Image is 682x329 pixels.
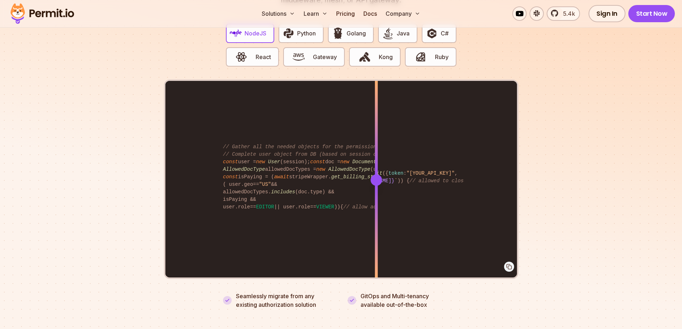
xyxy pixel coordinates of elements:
span: C# [441,29,449,38]
span: React [256,53,271,61]
button: Learn [301,6,330,21]
img: NodeJS [230,27,242,39]
img: Kong [359,51,371,63]
p: Seamlessly migrate from any existing authorization solution [236,292,335,309]
span: Gateway [313,53,337,61]
span: role [298,204,310,210]
img: Golang [332,27,344,39]
span: Java [397,29,410,38]
span: Document [352,159,376,165]
span: new [256,159,265,165]
span: AllowedDocType [328,166,371,172]
span: await [274,174,289,180]
span: includes [271,189,295,195]
span: const [223,159,238,165]
span: // Gather all the needed objects for the permission check [223,144,395,150]
a: 5.4k [547,6,580,21]
code: user = (session); doc = ( , , session. ); allowedDocTypes = (user. ); isPaying = ( stripeWrapper.... [218,137,464,217]
span: Golang [347,29,366,38]
span: type [310,189,322,195]
img: C# [426,27,438,39]
span: new [316,166,325,172]
span: User [268,159,280,165]
span: get_billing_status [331,174,385,180]
p: GitOps and Multi-tenancy available out-of-the-box [361,292,429,309]
span: token [388,170,403,176]
span: // allow access [343,204,388,210]
img: Java [382,27,394,39]
span: Ruby [435,53,449,61]
img: Gateway [292,51,305,63]
img: React [235,51,247,63]
a: Start Now [628,5,675,22]
a: Pricing [333,6,358,21]
span: 5.4k [559,9,575,18]
span: geo [244,182,253,187]
span: AllowedDocType [223,166,265,172]
a: Sign In [589,5,625,22]
img: Python [282,27,295,39]
span: Python [297,29,316,38]
span: const [223,174,238,180]
span: NodeJS [245,29,266,38]
span: // Complete user object from DB (based on session object, only 3 DB queries...) [223,151,461,157]
button: Solutions [259,6,298,21]
span: VIEWER [316,204,334,210]
span: "US" [259,182,271,187]
span: role [238,204,250,210]
span: "[YOUR_API_KEY]" [406,170,454,176]
img: Permit logo [7,1,77,26]
span: Kong [379,53,393,61]
button: Company [383,6,423,21]
a: Docs [361,6,380,21]
span: EDITOR [256,204,274,210]
img: Ruby [415,51,427,63]
span: new [340,159,349,165]
span: const [310,159,325,165]
span: // allowed to close issue [410,178,485,184]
